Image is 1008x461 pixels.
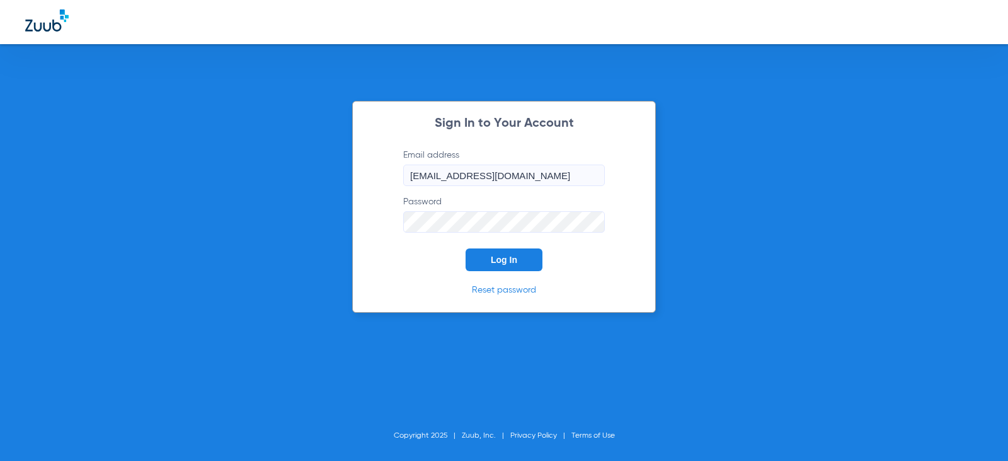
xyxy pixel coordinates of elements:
[510,432,557,440] a: Privacy Policy
[472,286,536,295] a: Reset password
[403,195,605,233] label: Password
[403,149,605,186] label: Email address
[384,117,624,130] h2: Sign In to Your Account
[945,400,1008,461] iframe: Chat Widget
[571,432,615,440] a: Terms of Use
[25,9,69,32] img: Zuub Logo
[462,429,510,442] li: Zuub, Inc.
[403,211,605,233] input: Password
[491,255,517,265] span: Log In
[394,429,462,442] li: Copyright 2025
[466,248,542,271] button: Log In
[403,165,605,186] input: Email address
